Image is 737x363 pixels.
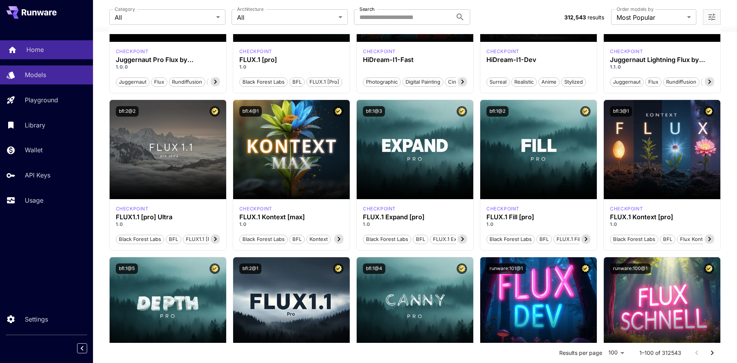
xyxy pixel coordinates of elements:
[610,64,714,71] p: 1.1.0
[239,205,272,212] div: FLUX.1 Kontext [max]
[363,205,396,212] p: checkpoint
[704,263,714,274] button: Certified Model – Vetted for best performance and includes a commercial license.
[239,234,288,244] button: Black Forest Labs
[239,77,288,87] button: Black Forest Labs
[306,77,342,87] button: FLUX.1 [pro]
[116,77,149,87] button: juggernaut
[116,48,149,55] p: checkpoint
[486,48,519,55] p: checkpoint
[237,13,335,22] span: All
[537,236,551,243] span: BFL
[25,70,46,79] p: Models
[239,263,261,274] button: bfl:2@1
[333,263,344,274] button: Certified Model – Vetted for best performance and includes a commercial license.
[610,77,644,87] button: juggernaut
[663,77,699,87] button: rundiffusion
[116,48,149,55] div: FLUX.1 D
[239,106,262,117] button: bfl:4@1
[169,77,205,87] button: rundiffusion
[610,56,714,64] h3: Juggernaut Lightning Flux by RunDiffusion
[445,77,475,87] button: Cinematic
[306,234,331,244] button: Kontext
[25,95,58,105] p: Playground
[538,77,560,87] button: Anime
[610,48,643,55] div: FLUX.1 D
[639,349,681,357] p: 1–100 of 312543
[207,77,221,87] button: pro
[239,48,272,55] div: fluxpro
[610,78,643,86] span: juggernaut
[363,56,467,64] h3: HiDream-I1-Fast
[116,56,220,64] h3: Juggernaut Pro Flux by RunDiffusion
[239,48,272,55] p: checkpoint
[562,78,586,86] span: Stylized
[239,56,344,64] div: FLUX.1 [pro]
[487,78,509,86] span: Surreal
[701,78,724,86] span: schnell
[237,6,263,12] label: Architecture
[116,205,149,212] div: fluxultra
[210,106,220,117] button: Certified Model – Vetted for best performance and includes a commercial license.
[363,234,411,244] button: Black Forest Labs
[698,326,737,363] iframe: Chat Widget
[363,48,396,55] p: checkpoint
[116,205,149,212] p: checkpoint
[698,326,737,363] div: 채팅 위젯
[486,106,509,117] button: bfl:1@2
[25,145,43,155] p: Wallet
[307,236,330,243] span: Kontext
[307,78,342,86] span: FLUX.1 [pro]
[486,213,591,221] div: FLUX.1 Fill [pro]
[445,78,474,86] span: Cinematic
[363,205,396,212] div: fluxpro
[486,221,591,228] p: 1.0
[169,78,205,86] span: rundiffusion
[413,234,428,244] button: BFL
[83,341,93,355] div: Collapse sidebar
[363,77,401,87] button: Photographic
[486,234,535,244] button: Black Forest Labs
[610,205,643,212] p: checkpoint
[486,205,519,212] p: checkpoint
[25,315,48,324] p: Settings
[359,6,375,12] label: Search
[486,56,591,64] h3: HiDream-I1-Dev
[610,48,643,55] p: checkpoint
[588,14,604,21] span: results
[677,236,713,243] span: Flux Kontext
[116,64,220,71] p: 1.0.0
[363,213,467,221] h3: FLUX.1 Expand [pro]
[239,221,344,228] p: 1.0
[701,77,725,87] button: schnell
[25,170,50,180] p: API Keys
[363,263,385,274] button: bfl:1@4
[486,48,519,55] div: HiDream Dev
[645,77,661,87] button: flux
[457,106,467,117] button: Certified Model – Vetted for best performance and includes a commercial license.
[553,234,598,244] button: FLUX.1 Fill [pro]
[363,221,467,228] p: 1.0
[486,205,519,212] div: fluxpro
[536,234,552,244] button: BFL
[486,77,510,87] button: Surreal
[239,213,344,221] h3: FLUX.1 Kontext [max]
[487,236,534,243] span: Black Forest Labs
[289,234,305,244] button: BFL
[363,236,411,243] span: Black Forest Labs
[116,213,220,221] h3: FLUX1.1 [pro] Ultra
[363,48,396,55] div: HiDream Fast
[166,234,181,244] button: BFL
[239,205,272,212] p: checkpoint
[580,263,591,274] button: Certified Model – Vetted for best performance and includes a commercial license.
[207,78,221,86] span: pro
[610,213,714,221] h3: FLUX.1 Kontext [pro]
[430,236,485,243] span: FLUX.1 Expand [pro]
[402,77,443,87] button: Digital Painting
[183,234,234,244] button: FLUX1.1 [pro] Ultra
